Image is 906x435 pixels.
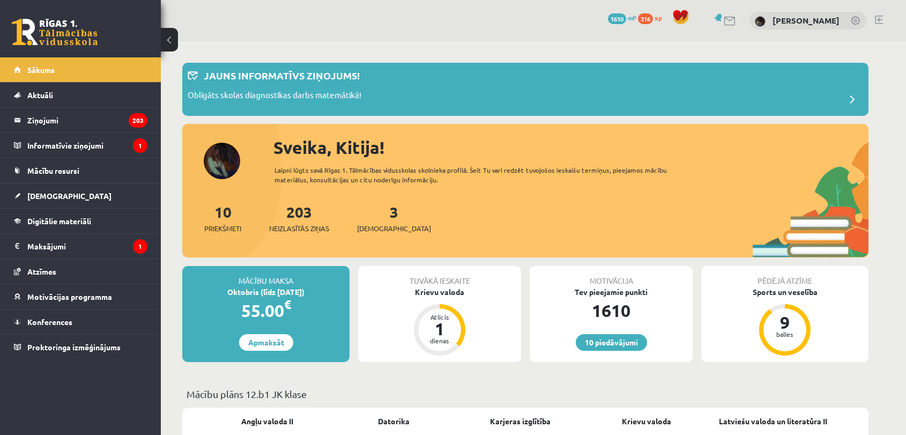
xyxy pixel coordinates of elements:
[773,15,840,26] a: [PERSON_NAME]
[655,13,662,22] span: xp
[576,334,647,351] a: 10 piedāvājumi
[204,202,241,234] a: 10Priekšmeti
[182,298,350,323] div: 55.00
[27,267,56,276] span: Atzīmes
[701,286,868,298] div: Sports un veselība
[188,89,361,104] p: Obligāts skolas diagnostikas darbs matemātikā!
[14,108,147,132] a: Ziņojumi203
[424,320,456,337] div: 1
[530,266,693,286] div: Motivācija
[27,90,53,100] span: Aktuāli
[378,416,410,427] a: Datorika
[14,309,147,334] a: Konferences
[182,266,350,286] div: Mācību maksa
[608,13,626,24] span: 1610
[182,286,350,298] div: Oktobris (līdz [DATE])
[204,68,360,83] p: Jauns informatīvs ziņojums!
[357,223,431,234] span: [DEMOGRAPHIC_DATA]
[133,138,147,153] i: 1
[274,165,686,185] div: Laipni lūgts savā Rīgas 1. Tālmācības vidusskolas skolnieka profilā. Šeit Tu vari redzēt tuvojošo...
[273,135,868,160] div: Sveika, Kitija!
[628,13,636,22] span: mP
[129,113,147,128] i: 203
[530,286,693,298] div: Tev pieejamie punkti
[14,133,147,158] a: Informatīvie ziņojumi1
[358,286,521,357] a: Krievu valoda Atlicis 1 dienas
[27,166,79,175] span: Mācību resursi
[14,234,147,259] a: Maksājumi1
[14,284,147,309] a: Motivācijas programma
[27,216,91,226] span: Digitālie materiāli
[769,331,801,337] div: balles
[755,16,766,27] img: Kitija Alfus
[701,266,868,286] div: Pēdējā atzīme
[269,223,329,234] span: Neizlasītās ziņas
[204,223,241,234] span: Priekšmeti
[27,191,112,201] span: [DEMOGRAPHIC_DATA]
[284,297,291,312] span: €
[27,317,72,327] span: Konferences
[701,286,868,357] a: Sports un veselība 9 balles
[14,259,147,284] a: Atzīmes
[638,13,667,22] a: 316 xp
[239,334,293,351] a: Apmaksāt
[424,314,456,320] div: Atlicis
[14,209,147,233] a: Digitālie materiāli
[14,57,147,82] a: Sākums
[188,68,863,110] a: Jauns informatīvs ziņojums! Obligāts skolas diagnostikas darbs matemātikā!
[769,314,801,331] div: 9
[14,83,147,107] a: Aktuāli
[133,239,147,254] i: 1
[27,133,147,158] legend: Informatīvie ziņojumi
[622,416,671,427] a: Krievu valoda
[269,202,329,234] a: 203Neizlasītās ziņas
[187,387,864,401] p: Mācību plāns 12.b1 JK klase
[27,292,112,301] span: Motivācijas programma
[719,416,827,427] a: Latviešu valoda un literatūra II
[358,286,521,298] div: Krievu valoda
[424,337,456,344] div: dienas
[27,108,147,132] legend: Ziņojumi
[14,183,147,208] a: [DEMOGRAPHIC_DATA]
[14,158,147,183] a: Mācību resursi
[27,342,121,352] span: Proktoringa izmēģinājums
[27,234,147,259] legend: Maksājumi
[530,298,693,323] div: 1610
[12,19,98,46] a: Rīgas 1. Tālmācības vidusskola
[241,416,293,427] a: Angļu valoda II
[638,13,653,24] span: 316
[27,65,55,75] span: Sākums
[14,335,147,359] a: Proktoringa izmēģinājums
[358,266,521,286] div: Tuvākā ieskaite
[608,13,636,22] a: 1610 mP
[357,202,431,234] a: 3[DEMOGRAPHIC_DATA]
[490,416,551,427] a: Karjeras izglītība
